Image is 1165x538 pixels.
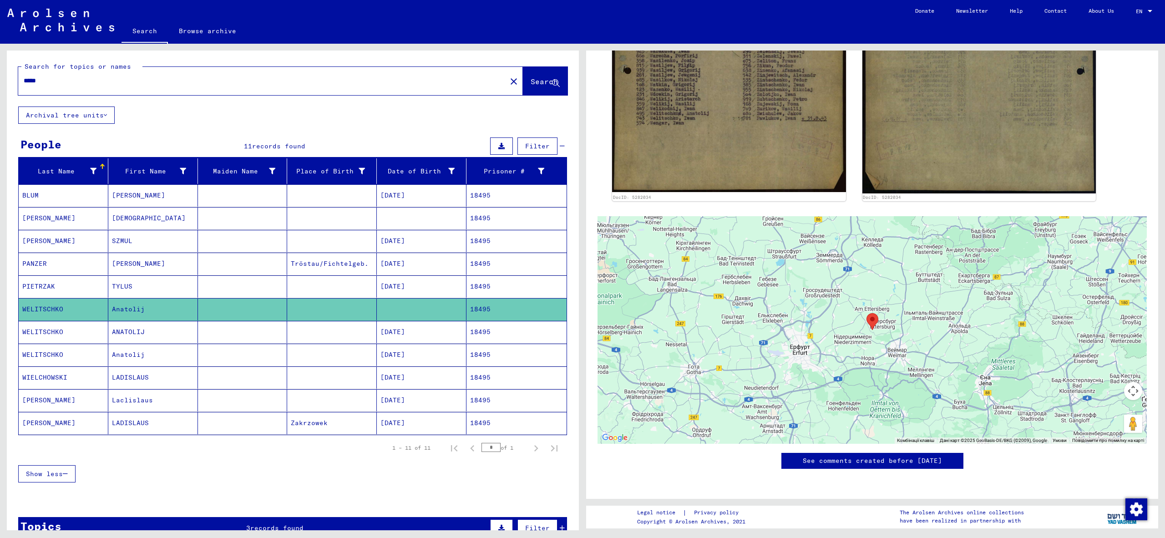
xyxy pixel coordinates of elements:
mat-header-cell: Date of Birth [377,158,466,184]
div: Date of Birth [380,167,455,176]
mat-header-cell: Last Name [19,158,108,184]
mat-cell: 18495 [466,298,567,320]
mat-cell: Laclislaus [108,389,198,411]
mat-header-cell: First Name [108,158,198,184]
button: Комбінації клавіш [897,437,934,444]
a: See comments created before [DATE] [803,456,942,466]
button: Filter [517,137,557,155]
mat-cell: WELITSCHKO [19,321,108,343]
mat-cell: [DATE] [377,275,466,298]
mat-cell: [PERSON_NAME] [108,184,198,207]
mat-header-cell: Prisoner # [466,158,567,184]
span: Filter [525,524,550,532]
img: Google [600,432,630,444]
mat-cell: SZMUL [108,230,198,252]
div: Maiden Name [202,164,287,178]
mat-cell: [DATE] [377,253,466,275]
span: records found [252,142,305,150]
div: Maiden Name [202,167,276,176]
mat-cell: TYLUS [108,275,198,298]
mat-cell: 18495 [466,184,567,207]
mat-cell: [PERSON_NAME] [19,230,108,252]
mat-cell: WELITSCHKO [19,298,108,320]
button: Search [523,67,567,95]
mat-cell: [PERSON_NAME] [19,389,108,411]
button: Next page [527,439,545,457]
span: Filter [525,142,550,150]
mat-cell: Tröstau/Fichtelgeb. [287,253,377,275]
span: Дані карт ©2025 GeoBasis-DE/BKG (©2009), Google [940,438,1047,443]
mat-cell: PIETRZAK [19,275,108,298]
div: | [637,508,750,518]
div: First Name [112,167,186,176]
p: The Arolsen Archives online collections [900,508,1024,517]
mat-cell: ANATOLIJ [108,321,198,343]
mat-cell: 18495 [466,412,567,434]
div: Last Name [22,167,96,176]
div: of 1 [481,443,527,452]
div: Topics [20,518,61,534]
mat-cell: WELITSCHKO [19,344,108,366]
img: yv_logo.png [1105,505,1140,528]
mat-cell: Anatolij [108,344,198,366]
mat-cell: 18495 [466,207,567,229]
div: Place of Birth [291,164,376,178]
div: Place of Birth [291,167,365,176]
mat-cell: 18495 [466,230,567,252]
mat-cell: [DATE] [377,230,466,252]
mat-cell: 18495 [466,344,567,366]
a: Legal notice [637,508,683,518]
mat-cell: WIELCHOWSKI [19,366,108,389]
mat-cell: [DATE] [377,321,466,343]
mat-cell: LADISLAUS [108,366,198,389]
span: Search [531,77,558,86]
mat-cell: [DATE] [377,389,466,411]
div: 1 – 11 of 11 [392,444,431,452]
mat-cell: [DATE] [377,366,466,389]
mat-cell: 18495 [466,275,567,298]
mat-cell: Zakrzowek [287,412,377,434]
mat-cell: BLUM [19,184,108,207]
span: EN [1136,8,1146,15]
mat-cell: 18495 [466,321,567,343]
button: First page [445,439,463,457]
mat-cell: [DATE] [377,344,466,366]
span: Show less [26,470,63,478]
mat-label: Search for topics or names [25,62,131,71]
div: Date of Birth [380,164,466,178]
mat-header-cell: Place of Birth [287,158,377,184]
a: DocID: 5282034 [863,195,901,200]
img: Arolsen_neg.svg [7,9,114,31]
div: Last Name [22,164,108,178]
span: 3 [246,524,250,532]
mat-cell: LADISLAUS [108,412,198,434]
mat-cell: [PERSON_NAME] [19,412,108,434]
button: Archival tree units [18,107,115,124]
mat-cell: [DEMOGRAPHIC_DATA] [108,207,198,229]
div: First Name [112,164,198,178]
mat-cell: Anatolij [108,298,198,320]
mat-cell: [DATE] [377,412,466,434]
button: Налаштування камери на Картах [1124,382,1142,400]
a: DocID: 5282034 [613,195,651,200]
button: Перетягніть чоловічка на карту, щоб відкрити Перегляд вулиць [1124,415,1142,433]
div: Buchenwald Concentration Camp [866,313,878,330]
mat-icon: close [508,76,519,87]
a: Відкрити цю область на Картах Google (відкриється нове вікно) [600,432,630,444]
div: Prisoner # [470,164,556,178]
mat-cell: 18495 [466,389,567,411]
mat-cell: [PERSON_NAME] [19,207,108,229]
mat-cell: PANZER [19,253,108,275]
a: Повідомити про помилку на карті [1072,438,1144,443]
button: Previous page [463,439,481,457]
p: have been realized in partnership with [900,517,1024,525]
span: 11 [244,142,252,150]
mat-cell: [PERSON_NAME] [108,253,198,275]
span: records found [250,524,304,532]
button: Last page [545,439,563,457]
mat-cell: 18495 [466,253,567,275]
mat-cell: [DATE] [377,184,466,207]
a: Search [122,20,168,44]
img: Change consent [1125,498,1147,520]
